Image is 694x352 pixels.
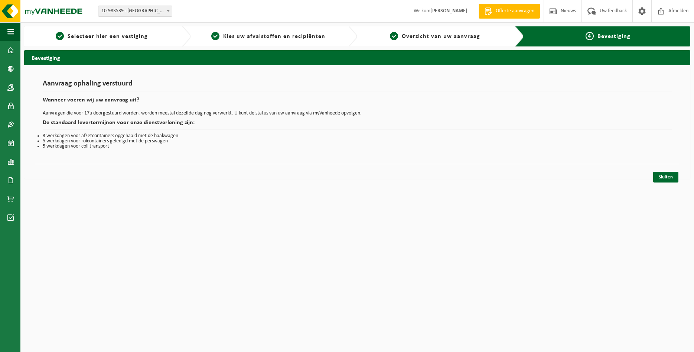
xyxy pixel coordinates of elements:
h2: Wanneer voeren wij uw aanvraag uit? [43,97,672,107]
strong: [PERSON_NAME] [430,8,467,14]
span: Overzicht van uw aanvraag [402,33,480,39]
span: 10-983539 - LINOVIK - WERVIK [98,6,172,17]
a: Sluiten [653,172,678,183]
li: 5 werkdagen voor collitransport [43,144,672,149]
a: Offerte aanvragen [479,4,540,19]
h2: De standaard levertermijnen voor onze dienstverlening zijn: [43,120,672,130]
li: 3 werkdagen voor afzetcontainers opgehaald met de haakwagen [43,133,672,139]
span: 1 [56,32,64,40]
span: 2 [211,32,219,40]
h1: Aanvraag ophaling verstuurd [43,80,672,91]
span: Offerte aanvragen [494,7,536,15]
a: 1Selecteer hier een vestiging [28,32,176,41]
a: 3Overzicht van uw aanvraag [361,32,509,41]
span: Bevestiging [597,33,631,39]
li: 5 werkdagen voor rolcontainers geledigd met de perswagen [43,139,672,144]
span: Kies uw afvalstoffen en recipiënten [223,33,325,39]
h2: Bevestiging [24,50,690,65]
span: 4 [586,32,594,40]
span: Selecteer hier een vestiging [68,33,148,39]
p: Aanvragen die voor 17u doorgestuurd worden, worden meestal dezelfde dag nog verwerkt. U kunt de s... [43,111,672,116]
span: 3 [390,32,398,40]
a: 2Kies uw afvalstoffen en recipiënten [195,32,343,41]
span: 10-983539 - LINOVIK - WERVIK [98,6,172,16]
